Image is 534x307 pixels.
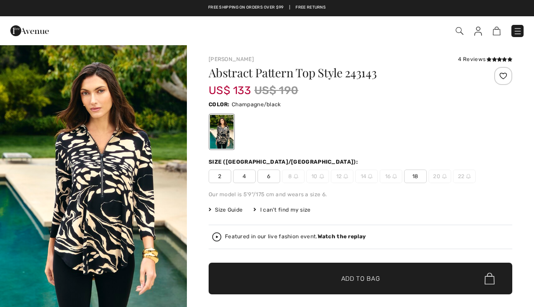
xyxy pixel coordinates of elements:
[513,27,522,36] img: Menu
[456,27,463,35] img: Search
[208,5,284,11] a: Free shipping on orders over $99
[485,273,495,284] img: Bag.svg
[209,101,230,108] span: Color:
[10,26,49,34] a: 1ère Avenue
[209,75,251,97] span: US$ 133
[341,274,380,283] span: Add to Bag
[493,27,501,35] img: Shopping Bag
[380,170,402,183] span: 16
[232,101,281,108] span: Champagne/black
[294,174,298,179] img: ring-m.svg
[209,67,462,79] h1: Abstract Pattern Top Style 243143
[209,206,243,214] span: Size Guide
[225,234,366,240] div: Featured in our live fashion event.
[296,5,326,11] a: Free Returns
[343,174,348,179] img: ring-m.svg
[209,190,512,198] div: Our model is 5'9"/175 cm and wears a size 6.
[392,174,397,179] img: ring-m.svg
[209,158,360,166] div: Size ([GEOGRAPHIC_DATA]/[GEOGRAPHIC_DATA]):
[458,55,512,63] div: 4 Reviews
[10,22,49,40] img: 1ère Avenue
[212,232,221,241] img: Watch the replay
[289,5,290,11] span: |
[318,233,366,240] strong: Watch the replay
[306,170,329,183] span: 10
[368,174,372,179] img: ring-m.svg
[453,170,476,183] span: 22
[331,170,353,183] span: 12
[404,170,427,183] span: 18
[442,174,447,179] img: ring-m.svg
[209,263,512,294] button: Add to Bag
[257,170,280,183] span: 6
[210,115,234,149] div: Champagne/black
[429,170,451,183] span: 20
[233,170,256,183] span: 4
[254,82,298,99] span: US$ 190
[466,174,471,179] img: ring-m.svg
[253,206,310,214] div: I can't find my size
[474,27,482,36] img: My Info
[355,170,378,183] span: 14
[282,170,305,183] span: 8
[209,170,231,183] span: 2
[319,174,324,179] img: ring-m.svg
[209,56,254,62] a: [PERSON_NAME]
